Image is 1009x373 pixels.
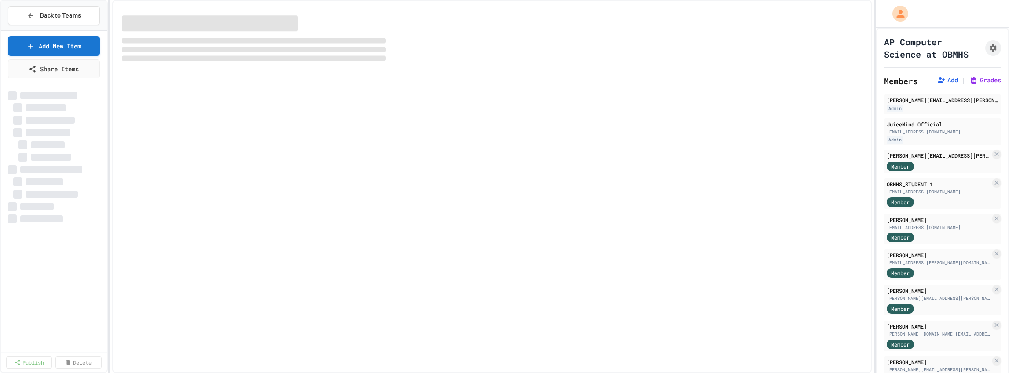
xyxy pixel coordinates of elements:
[961,75,966,85] span: |
[936,299,1000,337] iframe: chat widget
[8,6,100,25] button: Back to Teams
[887,216,991,224] div: [PERSON_NAME]
[6,356,52,369] a: Publish
[887,358,991,366] div: [PERSON_NAME]
[884,75,918,87] h2: Members
[887,287,991,295] div: [PERSON_NAME]
[887,96,998,104] div: [PERSON_NAME][EMAIL_ADDRESS][PERSON_NAME][DOMAIN_NAME]
[887,129,998,135] div: [EMAIL_ADDRESS][DOMAIN_NAME]
[887,251,991,259] div: [PERSON_NAME]
[55,356,101,369] a: Delete
[40,11,81,20] span: Back to Teams
[887,180,991,188] div: OBMHS_STUDENT 1
[887,224,991,231] div: [EMAIL_ADDRESS][DOMAIN_NAME]
[887,331,991,337] div: [PERSON_NAME][DOMAIN_NAME][EMAIL_ADDRESS][PERSON_NAME][DOMAIN_NAME]
[891,162,910,170] span: Member
[937,76,958,85] button: Add
[887,295,991,302] div: [PERSON_NAME][EMAIL_ADDRESS][PERSON_NAME][DOMAIN_NAME]
[884,36,982,60] h1: AP Computer Science at OBMHS
[887,105,903,112] div: Admin
[8,59,100,78] a: Share Items
[887,188,991,195] div: [EMAIL_ADDRESS][DOMAIN_NAME]
[891,198,910,206] span: Member
[887,366,991,373] div: [PERSON_NAME][EMAIL_ADDRESS][PERSON_NAME][DOMAIN_NAME]
[891,340,910,348] span: Member
[887,322,991,330] div: [PERSON_NAME]
[891,233,910,241] span: Member
[887,136,903,144] div: Admin
[883,4,910,24] div: My Account
[8,36,100,56] a: Add New Item
[969,76,1001,85] button: Grades
[887,151,991,159] div: [PERSON_NAME][EMAIL_ADDRESS][PERSON_NAME][DOMAIN_NAME]
[972,338,1000,364] iframe: chat widget
[891,269,910,277] span: Member
[985,40,1001,56] button: Assignment Settings
[887,120,998,128] div: JuiceMind Official
[891,305,910,313] span: Member
[887,259,991,266] div: [EMAIL_ADDRESS][PERSON_NAME][DOMAIN_NAME]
